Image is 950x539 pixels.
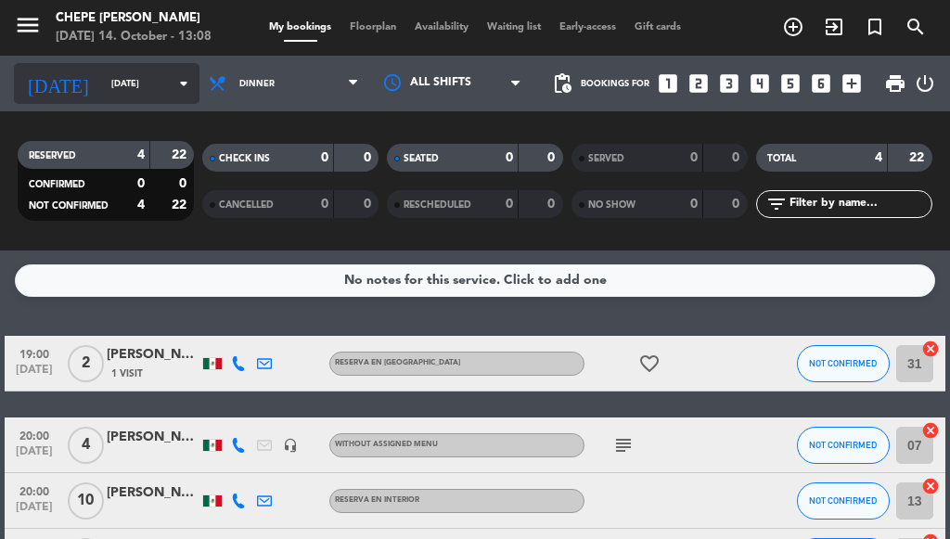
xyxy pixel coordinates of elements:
[335,496,419,504] span: RESERVA EN INTERIOR
[638,353,661,375] i: favorite_border
[782,16,804,38] i: add_circle_outline
[56,9,212,28] div: Chepe [PERSON_NAME]
[840,71,864,96] i: add_box
[344,270,607,291] div: No notes for this service. Click to add one
[107,482,199,504] div: [PERSON_NAME]
[765,193,788,215] i: filter_list
[921,340,940,358] i: cancel
[732,151,743,164] strong: 0
[137,199,145,212] strong: 4
[909,151,928,164] strong: 22
[29,180,85,189] span: CONFIRMED
[748,71,772,96] i: looks_4
[921,477,940,495] i: cancel
[809,71,833,96] i: looks_6
[717,71,741,96] i: looks_3
[173,72,195,95] i: arrow_drop_down
[809,358,877,368] span: NOT CONFIRMED
[732,198,743,211] strong: 0
[778,71,802,96] i: looks_5
[884,72,906,95] span: print
[11,445,58,467] span: [DATE]
[788,194,931,214] input: Filter by name...
[547,198,558,211] strong: 0
[11,424,58,445] span: 20:00
[260,22,340,32] span: My bookings
[625,22,690,32] span: Gift cards
[364,151,375,164] strong: 0
[340,22,405,32] span: Floorplan
[107,344,199,366] div: [PERSON_NAME]
[11,501,58,522] span: [DATE]
[581,79,649,89] span: Bookings for
[321,198,328,211] strong: 0
[11,342,58,364] span: 19:00
[11,364,58,385] span: [DATE]
[29,201,109,211] span: NOT CONFIRMED
[56,28,212,46] div: [DATE] 14. October - 13:08
[797,427,890,464] button: NOT CONFIRMED
[68,482,104,520] span: 10
[797,345,890,382] button: NOT CONFIRMED
[690,151,698,164] strong: 0
[137,177,145,190] strong: 0
[321,151,328,164] strong: 0
[111,366,143,381] span: 1 Visit
[690,198,698,211] strong: 0
[335,441,438,448] span: Without assigned menu
[172,199,190,212] strong: 22
[335,359,460,366] span: RESERVA EN [GEOGRAPHIC_DATA]
[14,11,42,39] i: menu
[219,200,274,210] span: CANCELLED
[478,22,550,32] span: Waiting list
[219,154,270,163] span: CHECK INS
[283,438,298,453] i: headset_mic
[550,22,625,32] span: Early-access
[767,154,796,163] span: TOTAL
[914,56,936,111] div: LOG OUT
[11,480,58,501] span: 20:00
[905,16,927,38] i: search
[809,440,877,450] span: NOT CONFIRMED
[506,151,513,164] strong: 0
[612,434,635,456] i: subject
[405,22,478,32] span: Availability
[588,200,635,210] span: NO SHOW
[656,71,680,96] i: looks_one
[864,16,886,38] i: turned_in_not
[404,200,471,210] span: RESCHEDULED
[172,148,190,161] strong: 22
[179,177,190,190] strong: 0
[68,427,104,464] span: 4
[921,421,940,440] i: cancel
[14,65,102,102] i: [DATE]
[914,72,936,95] i: power_settings_new
[239,79,275,89] span: Dinner
[588,154,624,163] span: SERVED
[547,151,558,164] strong: 0
[14,11,42,45] button: menu
[551,72,573,95] span: pending_actions
[29,151,76,160] span: RESERVED
[68,345,104,382] span: 2
[506,198,513,211] strong: 0
[823,16,845,38] i: exit_to_app
[875,151,882,164] strong: 4
[687,71,711,96] i: looks_two
[404,154,439,163] span: SEATED
[797,482,890,520] button: NOT CONFIRMED
[809,495,877,506] span: NOT CONFIRMED
[137,148,145,161] strong: 4
[107,427,199,448] div: [PERSON_NAME]
[364,198,375,211] strong: 0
